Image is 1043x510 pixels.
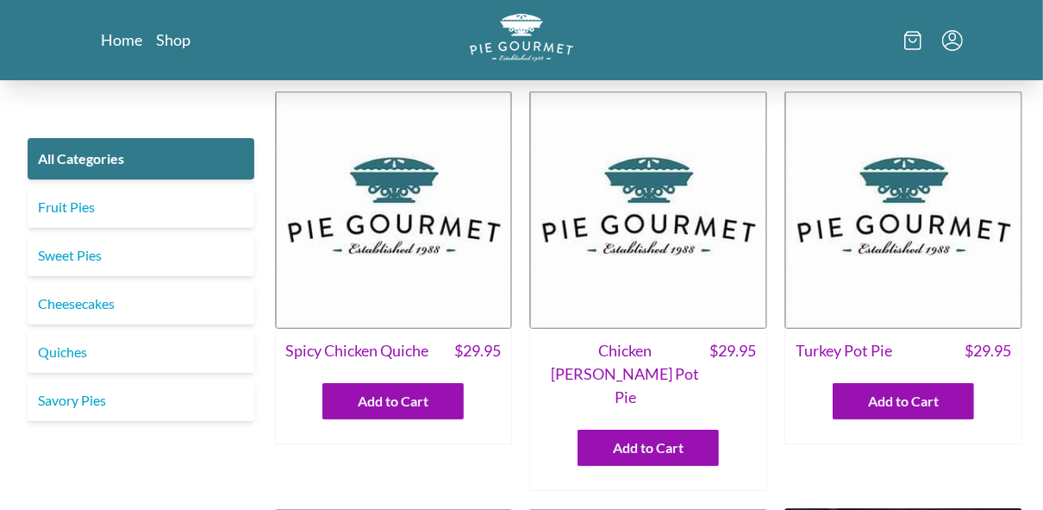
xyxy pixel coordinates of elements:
[470,14,573,66] a: Logo
[322,383,464,419] button: Add to Cart
[965,339,1011,362] span: $ 29.95
[578,430,719,466] button: Add to Cart
[156,29,190,50] a: Shop
[540,339,709,409] span: Chicken [PERSON_NAME] Pot Pie
[868,391,939,412] span: Add to Cart
[28,283,254,324] a: Cheesecakes
[529,91,767,329] img: Chicken Curry Pot Pie
[796,339,892,362] span: Turkey Pot Pie
[28,331,254,373] a: Quiches
[784,91,1022,329] img: Turkey Pot Pie
[28,186,254,228] a: Fruit Pies
[28,235,254,276] a: Sweet Pies
[28,380,254,421] a: Savory Pies
[358,391,428,412] span: Add to Cart
[470,14,573,61] img: logo
[613,438,684,458] span: Add to Cart
[454,339,501,362] span: $ 29.95
[942,30,963,51] button: Menu
[275,91,513,329] img: Spicy Chicken Quiche
[101,29,142,50] a: Home
[286,339,429,362] span: Spicy Chicken Quiche
[833,383,974,419] button: Add to Cart
[709,339,756,409] span: $ 29.95
[28,138,254,179] a: All Categories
